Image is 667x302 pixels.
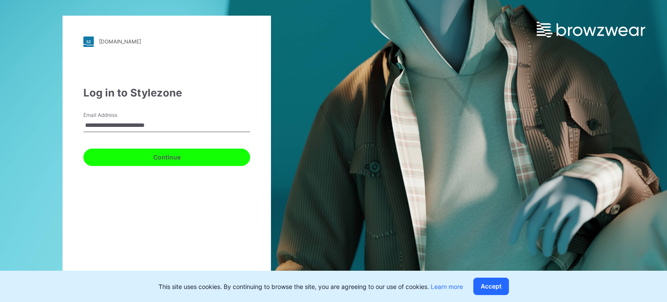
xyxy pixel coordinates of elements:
[158,282,463,291] p: This site uses cookies. By continuing to browse the site, you are agreeing to our use of cookies.
[431,283,463,290] a: Learn more
[83,149,250,166] button: Continue
[83,37,250,47] a: [DOMAIN_NAME]
[537,22,645,37] img: browzwear-logo.e42bd6dac1945053ebaf764b6aa21510.svg
[473,278,509,295] button: Accept
[83,111,144,119] label: Email Address
[83,85,250,101] div: Log in to Stylezone
[99,38,141,45] div: [DOMAIN_NAME]
[83,37,94,47] img: stylezone-logo.562084cfcfab977791bfbf7441f1a819.svg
